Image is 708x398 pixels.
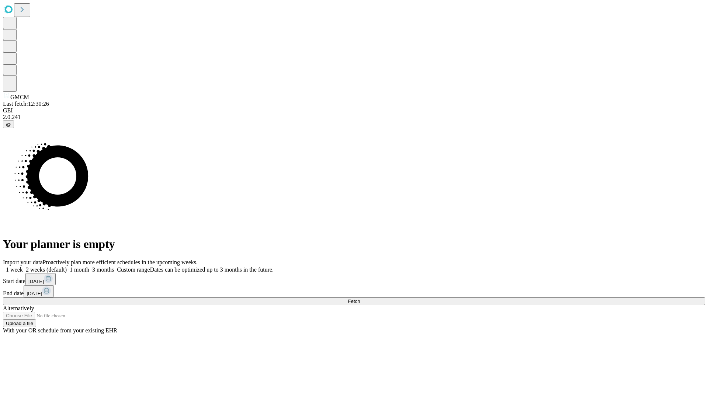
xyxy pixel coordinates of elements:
[92,266,114,273] span: 3 months
[3,320,36,327] button: Upload a file
[3,121,14,128] button: @
[3,114,705,121] div: 2.0.241
[3,297,705,305] button: Fetch
[6,266,23,273] span: 1 week
[3,327,117,334] span: With your OR schedule from your existing EHR
[24,285,54,297] button: [DATE]
[3,259,43,265] span: Import your data
[10,94,29,100] span: GMCM
[117,266,150,273] span: Custom range
[70,266,89,273] span: 1 month
[3,101,49,107] span: Last fetch: 12:30:26
[27,291,42,296] span: [DATE]
[3,273,705,285] div: Start date
[3,107,705,114] div: GEI
[348,298,360,304] span: Fetch
[25,273,56,285] button: [DATE]
[43,259,198,265] span: Proactively plan more efficient schedules in the upcoming weeks.
[28,279,44,284] span: [DATE]
[3,285,705,297] div: End date
[3,237,705,251] h1: Your planner is empty
[26,266,67,273] span: 2 weeks (default)
[3,305,34,311] span: Alternatively
[150,266,274,273] span: Dates can be optimized up to 3 months in the future.
[6,122,11,127] span: @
